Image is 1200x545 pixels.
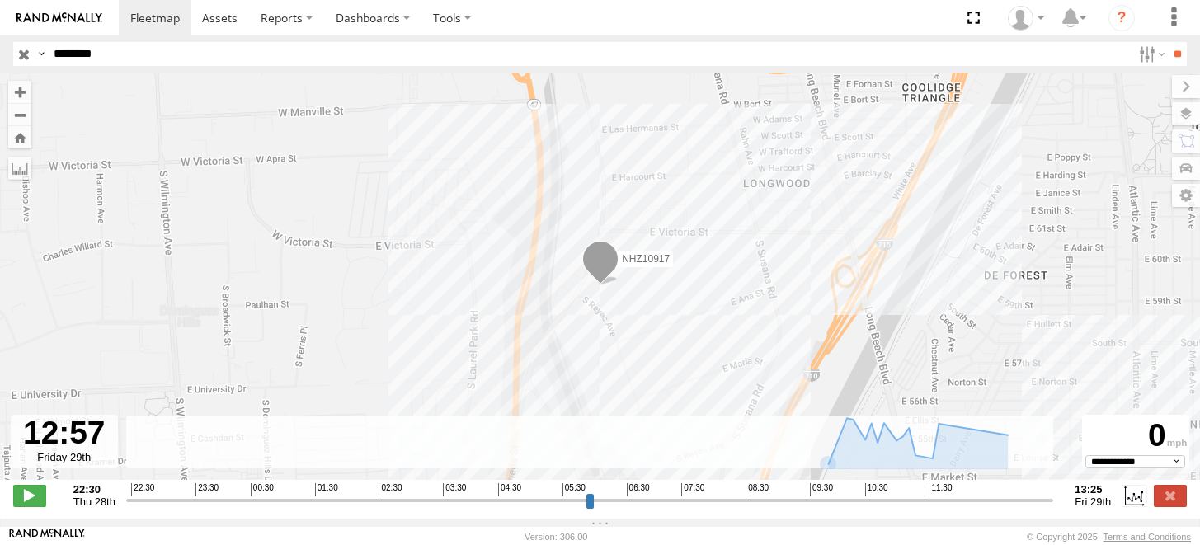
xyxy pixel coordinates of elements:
[251,483,274,496] span: 00:30
[1108,5,1135,31] i: ?
[865,483,888,496] span: 10:30
[9,529,85,545] a: Visit our Website
[8,103,31,126] button: Zoom out
[810,483,833,496] span: 09:30
[13,485,46,506] label: Play/Stop
[1075,483,1111,496] strong: 13:25
[562,483,586,496] span: 05:30
[16,12,102,24] img: rand-logo.svg
[1075,496,1111,508] span: Fri 29th Aug 2025
[498,483,521,496] span: 04:30
[1085,417,1187,455] div: 0
[73,483,115,496] strong: 22:30
[35,42,48,66] label: Search Query
[195,483,219,496] span: 23:30
[8,81,31,103] button: Zoom in
[1132,42,1168,66] label: Search Filter Options
[8,157,31,180] label: Measure
[1172,184,1200,207] label: Map Settings
[73,496,115,508] span: Thu 28th Aug 2025
[131,483,154,496] span: 22:30
[1002,6,1050,31] div: Zulema McIntosch
[315,483,338,496] span: 01:30
[525,532,587,542] div: Version: 306.00
[1027,532,1191,542] div: © Copyright 2025 -
[1104,532,1191,542] a: Terms and Conditions
[627,483,650,496] span: 06:30
[746,483,769,496] span: 08:30
[8,126,31,148] button: Zoom Home
[379,483,402,496] span: 02:30
[443,483,466,496] span: 03:30
[681,483,704,496] span: 07:30
[622,252,670,264] span: NHZ10917
[1154,485,1187,506] label: Close
[929,483,952,496] span: 11:30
